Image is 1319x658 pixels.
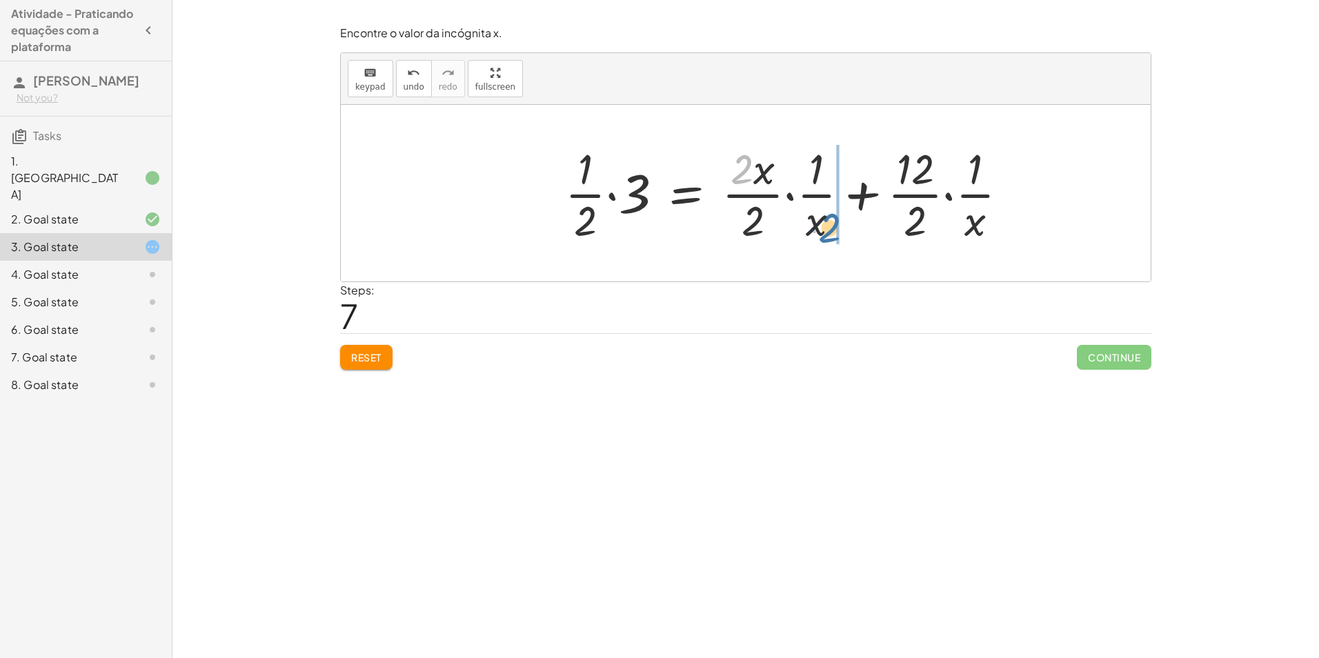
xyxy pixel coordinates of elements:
[340,26,1151,41] p: Encontre o valor da incógnita x.
[17,91,161,105] div: Not you?
[351,351,381,363] span: Reset
[11,321,122,338] div: 6. Goal state
[355,82,386,92] span: keypad
[144,266,161,283] i: Task not started.
[33,128,61,143] span: Tasks
[144,239,161,255] i: Task started.
[33,72,139,88] span: [PERSON_NAME]
[407,65,420,81] i: undo
[475,82,515,92] span: fullscreen
[340,295,358,337] span: 7
[11,377,122,393] div: 8. Goal state
[11,6,136,55] h4: Atividade - Praticando equações com a plataforma
[364,65,377,81] i: keyboard
[439,82,457,92] span: redo
[144,211,161,228] i: Task finished and correct.
[468,60,523,97] button: fullscreen
[348,60,393,97] button: keyboardkeypad
[431,60,465,97] button: redoredo
[11,349,122,366] div: 7. Goal state
[340,283,375,297] label: Steps:
[340,345,393,370] button: Reset
[11,266,122,283] div: 4. Goal state
[144,321,161,338] i: Task not started.
[144,294,161,310] i: Task not started.
[396,60,432,97] button: undoundo
[11,211,122,228] div: 2. Goal state
[144,349,161,366] i: Task not started.
[442,65,455,81] i: redo
[11,294,122,310] div: 5. Goal state
[11,239,122,255] div: 3. Goal state
[11,153,122,203] div: 1. [GEOGRAPHIC_DATA]
[144,377,161,393] i: Task not started.
[404,82,424,92] span: undo
[144,170,161,186] i: Task finished.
